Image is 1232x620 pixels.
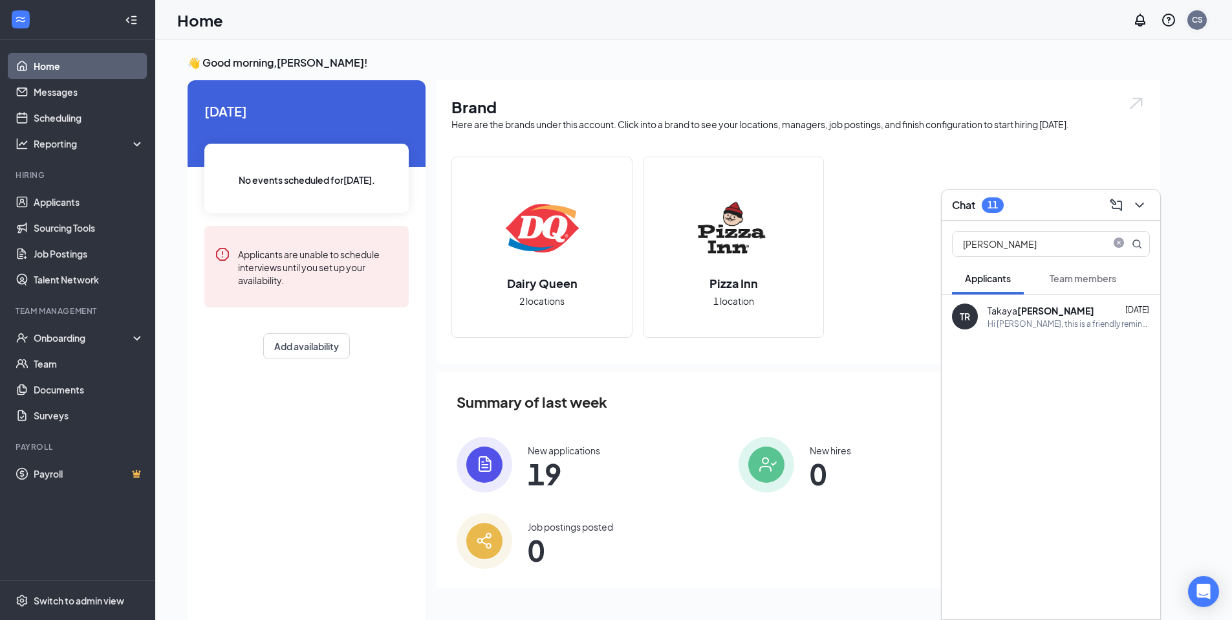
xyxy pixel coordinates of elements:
[451,96,1145,118] h1: Brand
[1161,12,1176,28] svg: QuestionInfo
[1129,195,1150,216] button: ChevronDown
[1192,14,1203,25] div: CS
[1106,195,1127,216] button: ComposeMessage
[34,105,144,131] a: Scheduling
[528,538,613,562] span: 0
[810,462,851,485] span: 0
[1132,239,1142,249] svg: MagnifyingGlass
[965,272,1011,284] span: Applicants
[988,318,1150,329] div: Hi [PERSON_NAME], this is a friendly reminder. Your meeting with Dairy Queen for Management at [G...
[1111,238,1127,250] span: close-circle
[960,310,970,323] div: TR
[1132,12,1148,28] svg: Notifications
[988,304,1094,317] div: Takaya
[16,331,28,344] svg: UserCheck
[1128,96,1145,111] img: open.6027fd2a22e1237b5b06.svg
[501,187,583,270] img: Dairy Queen
[34,331,133,344] div: Onboarding
[528,444,600,457] div: New applications
[16,137,28,150] svg: Analysis
[692,187,775,270] img: Pizza Inn
[177,9,223,31] h1: Home
[238,247,398,287] div: Applicants are unable to schedule interviews until you set up your availability.
[188,56,1160,70] h3: 👋 Good morning, [PERSON_NAME] !
[34,189,144,215] a: Applicants
[34,461,144,487] a: PayrollCrown
[1132,197,1147,213] svg: ChevronDown
[457,391,607,414] span: Summary of last week
[457,437,512,493] img: icon
[1050,272,1116,284] span: Team members
[16,170,142,181] div: Hiring
[953,232,1106,256] input: Search applicant
[1125,305,1149,315] span: [DATE]
[239,173,375,187] span: No events scheduled for [DATE] .
[713,294,754,308] span: 1 location
[457,513,512,569] img: icon
[1111,238,1127,248] span: close-circle
[1188,576,1219,607] div: Open Intercom Messenger
[528,462,600,485] span: 19
[34,79,144,105] a: Messages
[952,198,975,212] h3: Chat
[697,275,771,291] h2: Pizza Inn
[34,53,144,79] a: Home
[739,437,794,493] img: icon
[519,294,565,308] span: 2 locations
[263,333,350,359] button: Add availability
[810,444,851,457] div: New hires
[34,137,145,150] div: Reporting
[16,305,142,316] div: Team Management
[34,403,144,428] a: Surveys
[1017,305,1094,316] b: [PERSON_NAME]
[34,241,144,267] a: Job Postings
[1108,197,1124,213] svg: ComposeMessage
[16,441,142,452] div: Payroll
[988,199,998,210] div: 11
[125,14,138,27] svg: Collapse
[34,377,144,403] a: Documents
[34,351,144,377] a: Team
[204,101,409,121] span: [DATE]
[451,118,1145,131] div: Here are the brands under this account. Click into a brand to see your locations, managers, job p...
[14,13,27,26] svg: WorkstreamLogo
[494,275,590,291] h2: Dairy Queen
[16,594,28,607] svg: Settings
[34,215,144,241] a: Sourcing Tools
[528,520,613,533] div: Job postings posted
[34,267,144,293] a: Talent Network
[215,247,230,262] svg: Error
[34,594,124,607] div: Switch to admin view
